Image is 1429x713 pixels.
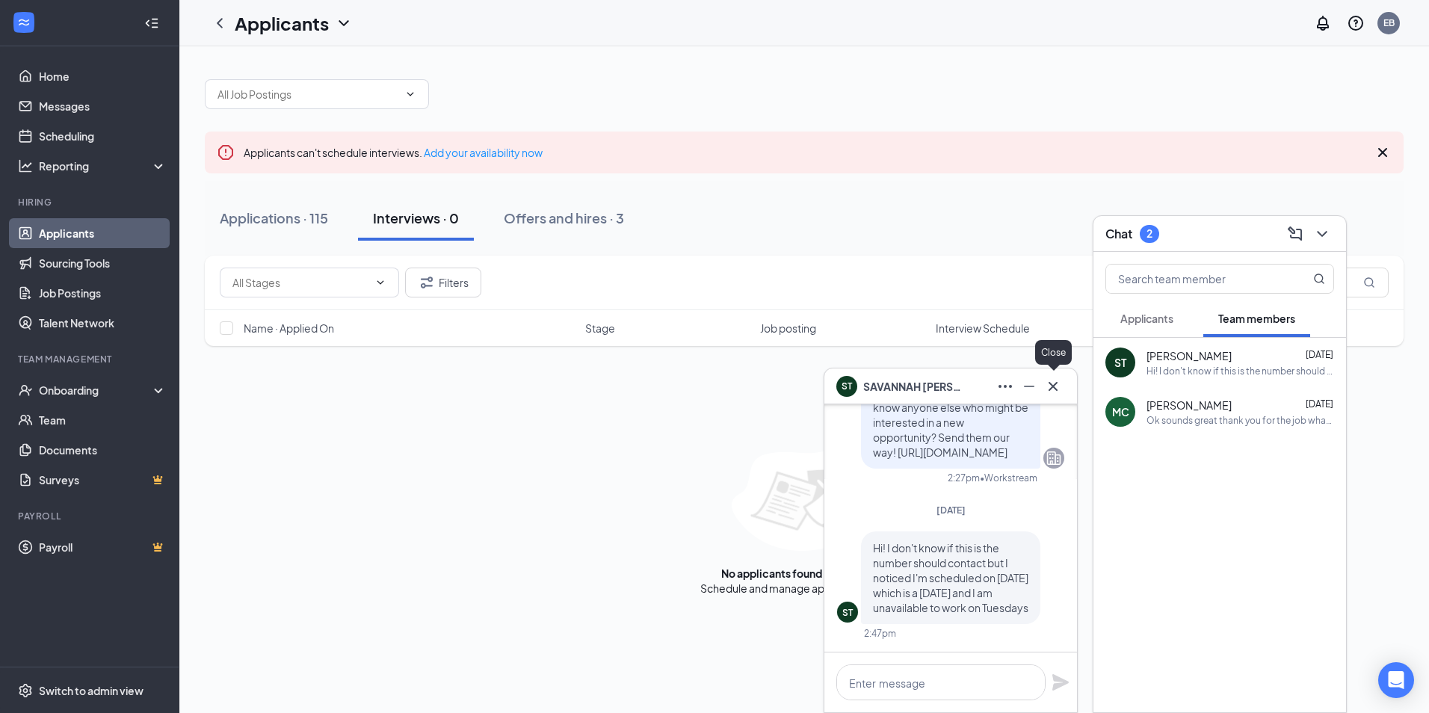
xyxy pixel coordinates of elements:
a: Documents [39,435,167,465]
svg: ChevronLeft [211,14,229,32]
span: [DATE] [1306,349,1333,360]
div: 2:47pm [864,627,896,640]
span: Hi! I don't know if this is the number should contact but I noticed I'm scheduled on [DATE] which... [873,541,1028,614]
input: All Job Postings [217,86,398,102]
span: [DATE] [1306,398,1333,410]
svg: Collapse [144,16,159,31]
a: Messages [39,91,167,121]
span: Job posting [760,321,816,336]
h3: Chat [1105,226,1132,242]
a: Job Postings [39,278,167,308]
div: 2 [1146,227,1152,240]
input: Search team member [1106,265,1283,293]
svg: ChevronDown [404,88,416,100]
div: Payroll [18,510,164,522]
span: Name · Applied On [244,321,334,336]
button: ChevronDown [1310,222,1334,246]
svg: Error [217,143,235,161]
div: Switch to admin view [39,683,143,698]
div: Ok sounds great thank you for the job what is a good time to pick up the new hire paperwork? [1146,414,1334,427]
div: Close [1035,340,1072,365]
span: [PERSON_NAME] [PERSON_NAME] is so excited for you to join our team! Do you know anyone else who m... [873,356,1028,459]
a: SurveysCrown [39,465,167,495]
div: Applications · 115 [220,209,328,227]
a: Sourcing Tools [39,248,167,278]
a: Scheduling [39,121,167,151]
div: Onboarding [39,383,154,398]
svg: Plane [1052,673,1070,691]
div: Hiring [18,196,164,209]
svg: WorkstreamLogo [16,15,31,30]
button: Minimize [1017,374,1041,398]
svg: MagnifyingGlass [1313,273,1325,285]
svg: MagnifyingGlass [1363,277,1375,288]
a: Add your availability now [424,146,543,159]
input: All Stages [232,274,368,291]
div: Offers and hires · 3 [504,209,624,227]
div: Interviews · 0 [373,209,459,227]
svg: ComposeMessage [1286,225,1304,243]
button: Ellipses [993,374,1017,398]
div: ST [842,606,853,619]
span: • Workstream [980,472,1037,484]
span: Applicants can't schedule interviews. [244,146,543,159]
div: Team Management [18,353,164,365]
button: ComposeMessage [1283,222,1307,246]
svg: ChevronDown [374,277,386,288]
div: Open Intercom Messenger [1378,662,1414,698]
svg: Ellipses [996,377,1014,395]
a: Talent Network [39,308,167,338]
svg: UserCheck [18,383,33,398]
svg: Analysis [18,158,33,173]
a: PayrollCrown [39,532,167,562]
span: [PERSON_NAME] [1146,348,1232,363]
span: SAVANNAH [PERSON_NAME] [863,378,968,395]
div: MC [1112,404,1129,419]
div: Hi! I don't know if this is the number should contact but I noticed I'm scheduled on [DATE] which... [1146,365,1334,377]
svg: Cross [1044,377,1062,395]
a: Home [39,61,167,91]
button: Cross [1041,374,1065,398]
svg: Company [1045,449,1063,467]
svg: QuestionInfo [1347,14,1365,32]
svg: Cross [1374,143,1392,161]
span: [PERSON_NAME] [1146,398,1232,413]
svg: Settings [18,683,33,698]
div: Reporting [39,158,167,173]
svg: Filter [418,274,436,291]
div: 2:27pm [948,472,980,484]
span: Applicants [1120,312,1173,325]
svg: ChevronDown [335,14,353,32]
div: Schedule and manage applicant interviews [700,581,909,596]
div: ST [1114,355,1126,370]
span: Interview Schedule [936,321,1030,336]
div: No applicants found in interviews [721,566,888,581]
button: Filter Filters [405,268,481,297]
span: Team members [1218,312,1295,325]
div: EB [1383,16,1395,29]
span: [DATE] [936,504,966,516]
a: Team [39,405,167,435]
svg: Notifications [1314,14,1332,32]
h1: Applicants [235,10,329,36]
span: Stage [585,321,615,336]
a: Applicants [39,218,167,248]
svg: Minimize [1020,377,1038,395]
svg: ChevronDown [1313,225,1331,243]
img: empty-state [732,451,877,551]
